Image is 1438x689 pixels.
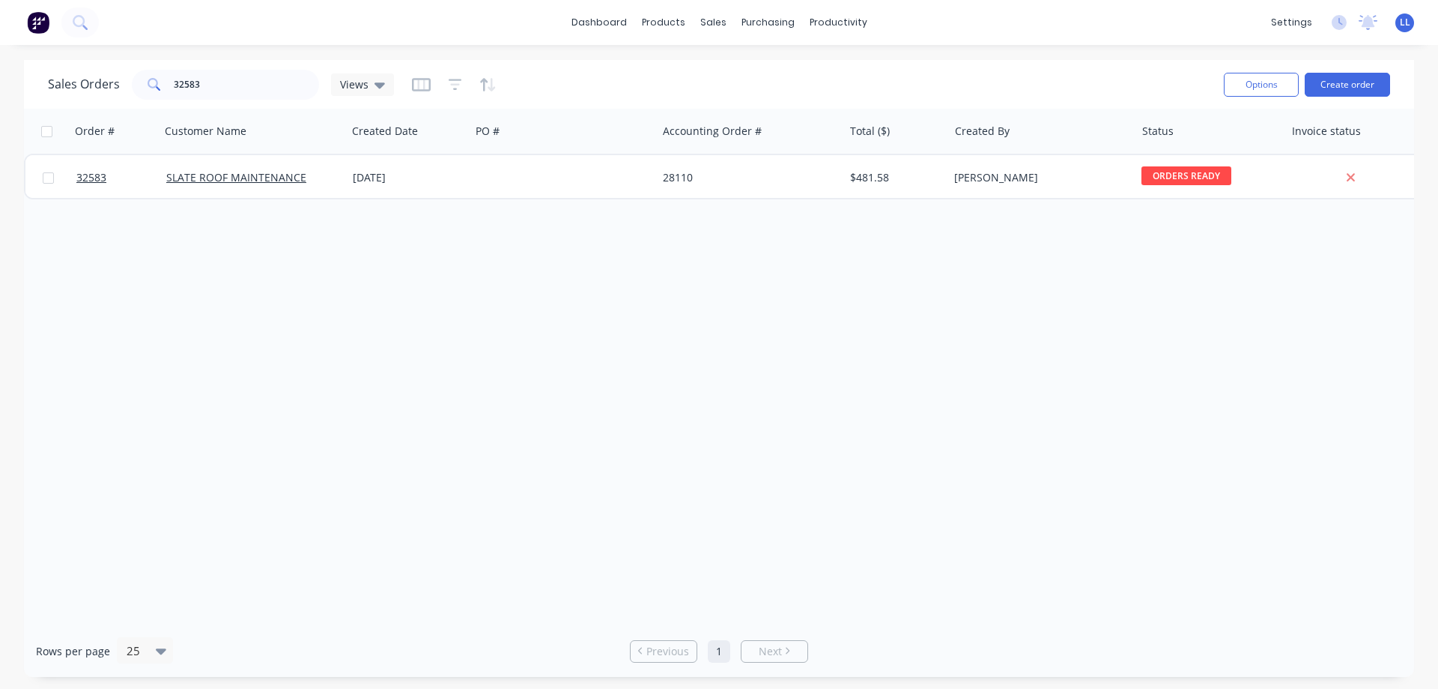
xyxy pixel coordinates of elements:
span: Previous [646,644,689,659]
a: 32583 [76,155,166,200]
div: $481.58 [850,170,938,185]
div: purchasing [734,11,802,34]
div: Created By [955,124,1010,139]
button: Create order [1305,73,1390,97]
div: 28110 [663,170,829,185]
div: products [634,11,693,34]
div: [PERSON_NAME] [954,170,1120,185]
div: Order # [75,124,115,139]
div: Customer Name [165,124,246,139]
div: Total ($) [850,124,890,139]
div: sales [693,11,734,34]
span: Next [759,644,782,659]
div: settings [1263,11,1320,34]
div: Status [1142,124,1174,139]
span: ORDERS READY [1141,166,1231,185]
h1: Sales Orders [48,77,120,91]
div: Accounting Order # [663,124,762,139]
a: SLATE ROOF MAINTENANCE [166,170,306,184]
span: 32583 [76,170,106,185]
a: Previous page [631,644,697,659]
a: Page 1 is your current page [708,640,730,663]
input: Search... [174,70,320,100]
div: Created Date [352,124,418,139]
span: Views [340,76,368,92]
a: dashboard [564,11,634,34]
span: Rows per page [36,644,110,659]
div: [DATE] [353,170,464,185]
img: Factory [27,11,49,34]
div: productivity [802,11,875,34]
div: Invoice status [1292,124,1361,139]
a: Next page [741,644,807,659]
div: PO # [476,124,500,139]
ul: Pagination [624,640,814,663]
span: LL [1400,16,1410,29]
button: Options [1224,73,1299,97]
